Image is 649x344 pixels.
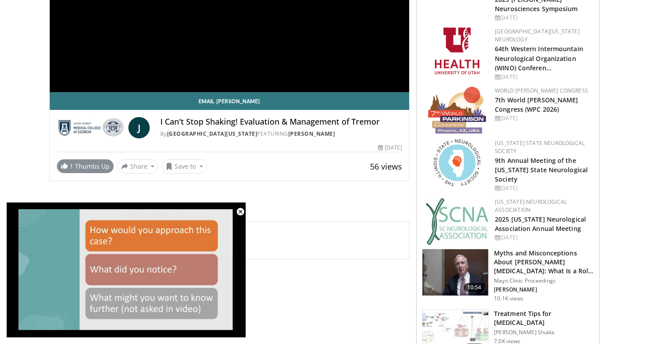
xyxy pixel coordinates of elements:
img: 71a8b48c-8850-4916-bbdd-e2f3ccf11ef9.png.150x105_q85_autocrop_double_scale_upscale_version-0.2.png [434,139,481,186]
span: 1 [70,162,73,170]
button: Save to [162,159,207,174]
div: [DATE] [378,144,402,152]
a: 10:54 Myths and Misconceptions About [PERSON_NAME][MEDICAL_DATA]: What Is a Role of … Mayo Clinic... [422,249,594,302]
a: [GEOGRAPHIC_DATA][US_STATE] [167,130,258,138]
h3: Myths and Misconceptions About [PERSON_NAME][MEDICAL_DATA]: What Is a Role of … [494,249,594,275]
div: [DATE] [495,73,592,81]
span: 56 views [370,161,402,172]
button: Share [117,159,159,174]
p: Mayo Clinic Proceedings [494,277,594,284]
img: Medical College of Georgia - Augusta University [57,117,125,138]
a: [US_STATE] Neurological Association [495,198,567,214]
a: [PERSON_NAME] [288,130,335,138]
img: f6362829-b0a3-407d-a044-59546adfd345.png.150x105_q85_autocrop_double_scale_upscale_version-0.2.png [435,28,479,74]
div: By FEATURING [160,130,402,138]
video-js: Video Player [6,202,246,338]
a: Email [PERSON_NAME] [50,92,410,110]
a: [GEOGRAPHIC_DATA][US_STATE] Neurology [495,28,580,43]
a: J [128,117,150,138]
div: [DATE] [495,114,592,122]
div: [DATE] [495,14,592,22]
p: 10.1K views [494,295,523,302]
a: 1 Thumbs Up [57,159,114,173]
div: [DATE] [495,234,592,242]
a: 9th Annual Meeting of the [US_STATE] State Neurological Society [495,156,588,183]
span: 10:54 [464,283,485,292]
div: [DATE] [495,184,592,192]
p: [PERSON_NAME] [494,286,594,293]
img: 16fe1da8-a9a0-4f15-bd45-1dd1acf19c34.png.150x105_q85_autocrop_double_scale_upscale_version-0.2.png [428,87,486,134]
a: World [PERSON_NAME] Congress [495,87,588,94]
a: 64th Western Intermountain Neurological Organization (WINO) Conferen… [495,45,583,72]
a: 7th World [PERSON_NAME] Congress (WPC 2026) [495,96,578,113]
img: dd4ea4d2-548e-40e2-8487-b77733a70694.150x105_q85_crop-smart_upscale.jpg [422,249,488,295]
h4: I Can't Stop Shaking! Evaluation & Management of Tremor [160,117,402,127]
p: [PERSON_NAME] Shukla [494,329,594,336]
a: 2025 [US_STATE] Neurological Association Annual Meeting [495,215,586,233]
img: b123db18-9392-45ae-ad1d-42c3758a27aa.jpg.150x105_q85_autocrop_double_scale_upscale_version-0.2.jpg [426,198,489,245]
h3: Treatment Tips for [MEDICAL_DATA] [494,309,594,327]
a: [US_STATE] State Neurological Society [495,139,585,155]
button: Close [231,202,249,221]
